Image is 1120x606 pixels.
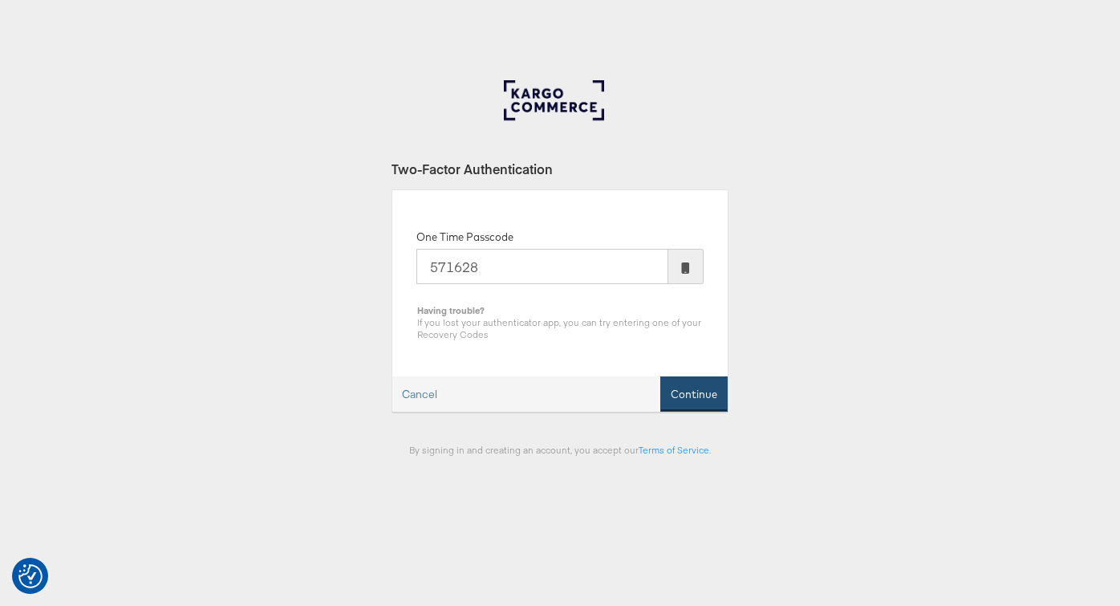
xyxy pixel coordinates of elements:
[18,564,43,588] button: Consent Preferences
[660,376,728,413] button: Continue
[416,230,513,245] label: One Time Passcode
[392,160,728,178] div: Two-Factor Authentication
[392,377,447,412] a: Cancel
[18,564,43,588] img: Revisit consent button
[416,249,668,284] input: Enter the code
[639,444,709,456] a: Terms of Service
[417,316,701,340] span: If you lost your authenticator app, you can try entering one of your Recovery Codes
[417,304,485,316] b: Having trouble?
[392,444,728,456] div: By signing in and creating an account, you accept our .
